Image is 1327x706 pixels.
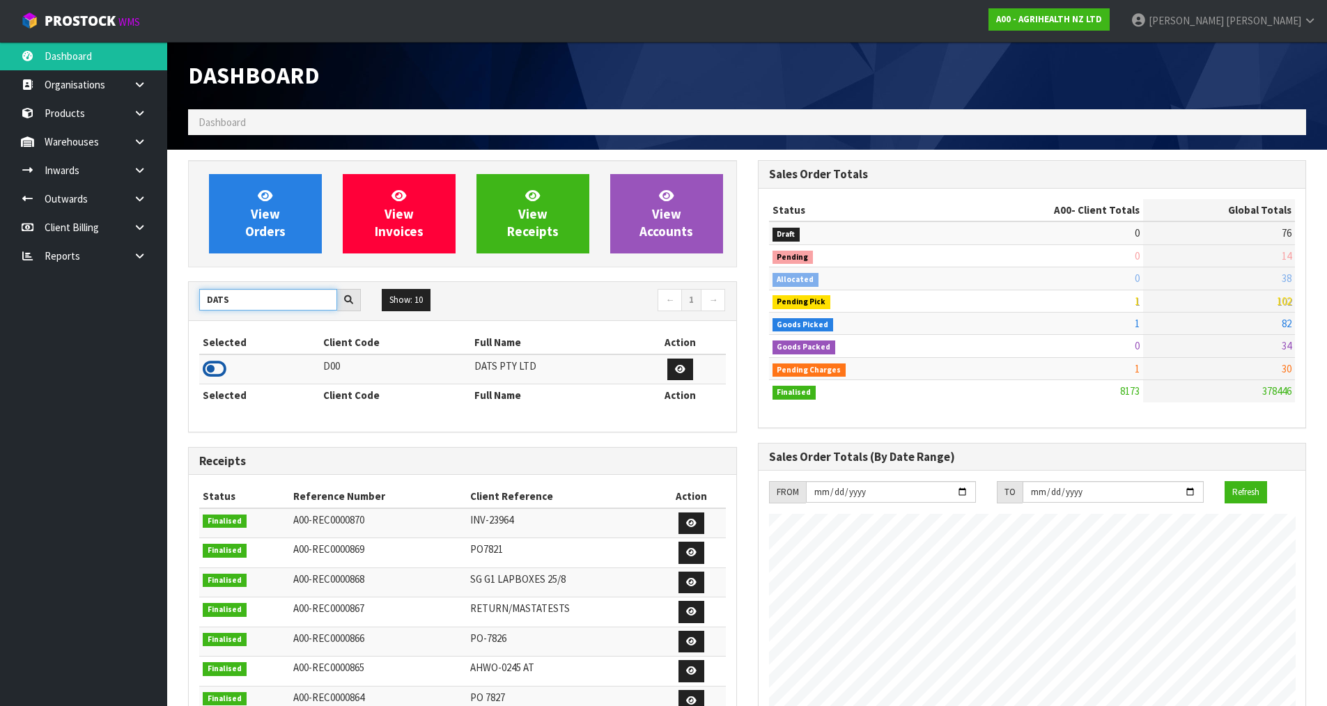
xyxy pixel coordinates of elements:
[701,289,725,311] a: →
[203,662,247,676] span: Finalised
[773,318,834,332] span: Goods Picked
[1262,384,1291,398] span: 378446
[203,574,247,588] span: Finalised
[188,61,320,90] span: Dashboard
[1225,481,1267,503] button: Refresh
[343,174,456,253] a: ViewInvoices
[471,354,635,384] td: DATS PTY LTD
[293,661,364,674] span: A00-REC0000865
[382,289,430,311] button: Show: 10
[293,602,364,615] span: A00-REC0000867
[635,331,726,354] th: Action
[1149,14,1224,27] span: [PERSON_NAME]
[471,384,635,407] th: Full Name
[199,384,320,407] th: Selected
[293,513,364,526] span: A00-REC0000870
[45,12,116,30] span: ProStock
[769,168,1296,181] h3: Sales Order Totals
[21,12,38,29] img: cube-alt.png
[467,485,658,508] th: Client Reference
[1282,249,1291,262] span: 14
[470,691,505,704] span: PO 7827
[997,481,1023,503] div: TO
[1120,384,1140,398] span: 8173
[1135,226,1140,240] span: 0
[773,363,846,377] span: Pending Charges
[996,13,1102,25] strong: A00 - AGRIHEALTH NZ LTD
[769,481,806,503] div: FROM
[1135,272,1140,285] span: 0
[290,485,467,508] th: Reference Number
[199,485,290,508] th: Status
[681,289,701,311] a: 1
[769,199,943,221] th: Status
[375,187,424,240] span: View Invoices
[1282,362,1291,375] span: 30
[1054,203,1071,217] span: A00
[473,289,726,313] nav: Page navigation
[470,661,534,674] span: AHWO-0245 AT
[203,515,247,528] span: Finalised
[1277,295,1291,308] span: 102
[1135,339,1140,352] span: 0
[199,116,246,129] span: Dashboard
[470,542,503,556] span: PO7821
[1143,199,1295,221] th: Global Totals
[1282,226,1291,240] span: 76
[610,174,723,253] a: ViewAccounts
[773,295,831,309] span: Pending Pick
[470,513,513,526] span: INV-23964
[203,633,247,647] span: Finalised
[773,386,816,400] span: Finalised
[1135,249,1140,262] span: 0
[199,289,337,311] input: Search clients
[293,632,364,645] span: A00-REC0000866
[320,354,470,384] td: D00
[203,544,247,558] span: Finalised
[470,632,506,645] span: PO-7826
[199,455,726,468] h3: Receipts
[1135,362,1140,375] span: 1
[245,187,286,240] span: View Orders
[769,450,1296,464] h3: Sales Order Totals (By Date Range)
[507,187,559,240] span: View Receipts
[1135,295,1140,308] span: 1
[1135,317,1140,330] span: 1
[1226,14,1301,27] span: [PERSON_NAME]
[1282,339,1291,352] span: 34
[293,542,364,556] span: A00-REC0000869
[203,692,247,706] span: Finalised
[293,572,364,586] span: A00-REC0000868
[199,331,320,354] th: Selected
[635,384,726,407] th: Action
[1282,317,1291,330] span: 82
[209,174,322,253] a: ViewOrders
[476,174,589,253] a: ViewReceipts
[988,8,1110,31] a: A00 - AGRIHEALTH NZ LTD
[320,331,470,354] th: Client Code
[639,187,693,240] span: View Accounts
[658,289,682,311] a: ←
[773,228,800,242] span: Draft
[470,572,566,586] span: SG G1 LAPBOXES 25/8
[470,602,570,615] span: RETURN/MASTATESTS
[942,199,1143,221] th: - Client Totals
[1282,272,1291,285] span: 38
[320,384,470,407] th: Client Code
[773,273,819,287] span: Allocated
[773,340,836,354] span: Goods Packed
[471,331,635,354] th: Full Name
[203,603,247,617] span: Finalised
[118,15,140,29] small: WMS
[657,485,725,508] th: Action
[293,691,364,704] span: A00-REC0000864
[773,251,814,265] span: Pending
